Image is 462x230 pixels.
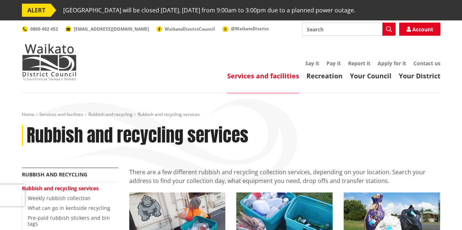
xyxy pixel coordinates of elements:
a: Pre-paid rubbish stickers and bin tags [28,214,110,227]
span: [GEOGRAPHIC_DATA] will be closed [DATE], [DATE] from 9:00am to 3:00pm due to a planned power outage. [63,4,355,17]
span: ALERT [22,4,51,17]
a: Say it [305,60,319,67]
a: Apply for it [378,60,406,67]
h1: Rubbish and recycling services [27,125,248,146]
nav: breadcrumb [22,112,440,118]
a: Home [22,111,34,117]
a: Weekly rubbish collection [28,195,91,202]
span: @WaikatoDistrict [231,26,269,32]
span: [EMAIL_ADDRESS][DOMAIN_NAME] [74,26,149,32]
a: WaikatoDistrictCouncil [156,26,215,32]
a: Services and facilities [227,71,299,80]
a: [EMAIL_ADDRESS][DOMAIN_NAME] [65,26,149,32]
span: 0800 492 452 [30,26,58,32]
a: What can go in kerbside recycling [28,204,110,211]
a: Your District [399,71,440,80]
a: Report it [348,60,370,67]
span: WaikatoDistrictCouncil [165,26,215,32]
a: Rubbish and recycling services [22,185,99,192]
a: Services and facilities [39,111,83,117]
input: Search input [302,23,396,36]
a: Account [399,23,440,36]
a: Rubbish and recycling [22,171,87,178]
a: Pay it [327,60,341,67]
a: Recreation [306,71,343,80]
a: Rubbish and recycling [88,111,133,117]
a: @WaikatoDistrict [222,26,269,32]
img: Waikato District Council - Te Kaunihera aa Takiwaa o Waikato [22,44,77,80]
p: There are a few different rubbish and recycling collection services, depending on your location. ... [129,168,440,185]
a: Your Council [350,71,392,80]
a: Contact us [413,60,440,67]
a: 0800 492 452 [22,26,58,32]
span: Rubbish and recycling services [138,111,200,117]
